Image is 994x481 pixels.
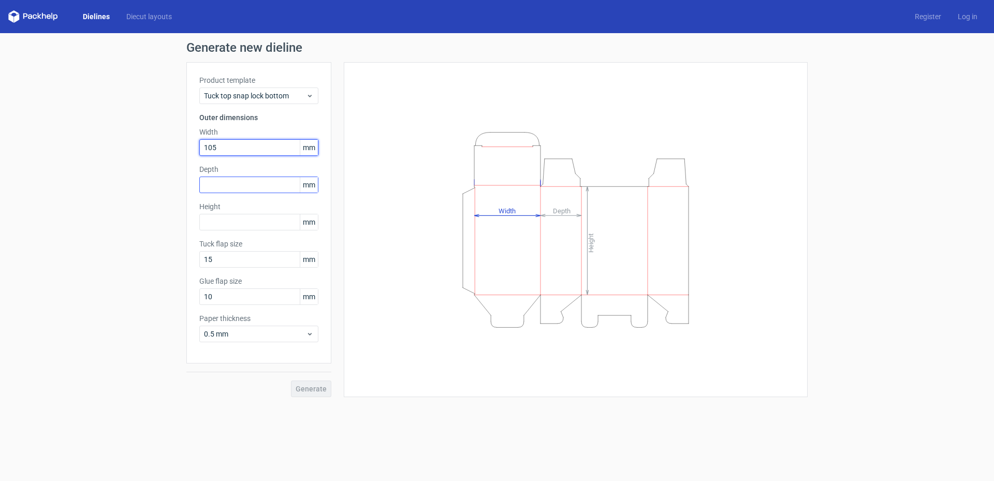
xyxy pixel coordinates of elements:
[907,11,949,22] a: Register
[300,140,318,155] span: mm
[199,201,318,212] label: Height
[204,91,306,101] span: Tuck top snap lock bottom
[587,233,595,252] tspan: Height
[199,75,318,85] label: Product template
[300,252,318,267] span: mm
[186,41,808,54] h1: Generate new dieline
[553,207,571,214] tspan: Depth
[499,207,516,214] tspan: Width
[199,276,318,286] label: Glue flap size
[300,214,318,230] span: mm
[949,11,986,22] a: Log in
[75,11,118,22] a: Dielines
[199,127,318,137] label: Width
[199,112,318,123] h3: Outer dimensions
[300,289,318,304] span: mm
[300,177,318,193] span: mm
[199,313,318,324] label: Paper thickness
[199,164,318,174] label: Depth
[199,239,318,249] label: Tuck flap size
[118,11,180,22] a: Diecut layouts
[204,329,306,339] span: 0.5 mm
